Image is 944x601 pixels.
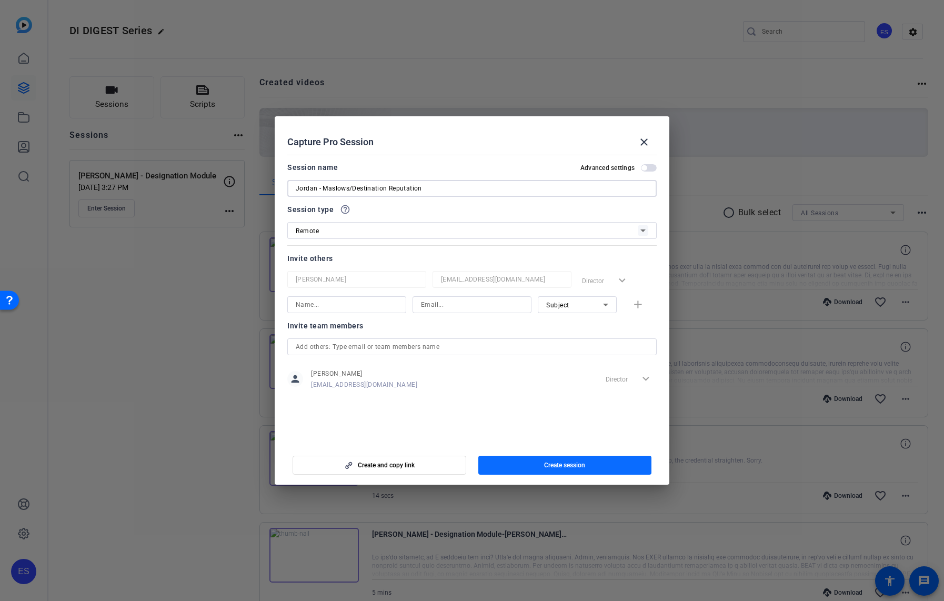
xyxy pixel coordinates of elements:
span: Subject [546,302,569,309]
span: Remote [296,227,319,235]
div: Capture Pro Session [287,129,657,155]
span: Create session [544,461,585,469]
span: Session type [287,203,334,216]
span: Create and copy link [358,461,415,469]
div: Invite team members [287,319,657,332]
input: Email... [441,273,563,286]
div: Session name [287,161,338,174]
mat-icon: person [287,371,303,387]
input: Email... [421,298,523,311]
input: Name... [296,273,418,286]
button: Create and copy link [293,456,466,475]
mat-icon: close [638,136,650,148]
h2: Advanced settings [580,164,635,172]
button: Create session [478,456,652,475]
input: Add others: Type email or team members name [296,340,648,353]
span: [PERSON_NAME] [311,369,417,378]
mat-icon: help_outline [340,204,350,215]
input: Enter Session Name [296,182,648,195]
input: Name... [296,298,398,311]
div: Invite others [287,252,657,265]
span: [EMAIL_ADDRESS][DOMAIN_NAME] [311,380,417,389]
